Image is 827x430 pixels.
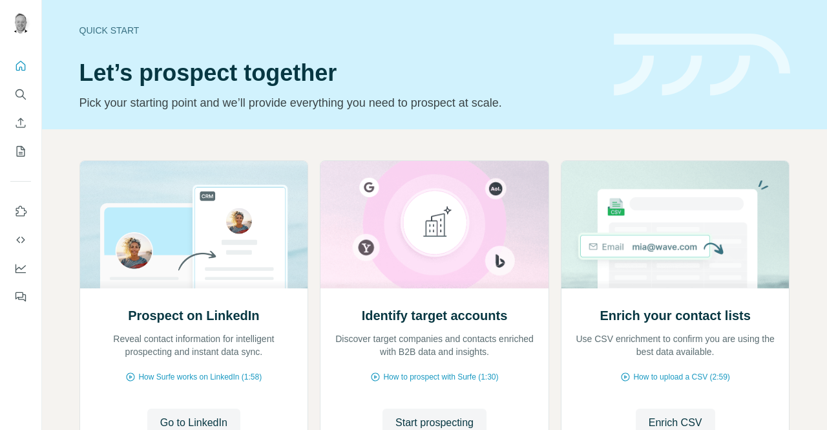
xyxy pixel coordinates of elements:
h2: Enrich your contact lists [600,306,750,325]
h1: Let’s prospect together [79,60,598,86]
span: How Surfe works on LinkedIn (1:58) [138,371,262,383]
button: Use Surfe API [10,228,31,252]
button: Enrich CSV [10,111,31,134]
button: Quick start [10,54,31,78]
p: Discover target companies and contacts enriched with B2B data and insights. [333,332,536,358]
img: Avatar [10,13,31,34]
button: Feedback [10,285,31,308]
p: Reveal contact information for intelligent prospecting and instant data sync. [93,332,295,358]
div: Quick start [79,24,598,37]
button: Search [10,83,31,106]
img: Enrich your contact lists [561,161,790,288]
span: How to upload a CSV (2:59) [633,371,729,383]
button: Use Surfe on LinkedIn [10,200,31,223]
span: How to prospect with Surfe (1:30) [383,371,498,383]
h2: Prospect on LinkedIn [128,306,259,325]
img: Identify target accounts [320,161,549,288]
h2: Identify target accounts [362,306,508,325]
button: My lists [10,140,31,163]
p: Pick your starting point and we’ll provide everything you need to prospect at scale. [79,94,598,112]
p: Use CSV enrichment to confirm you are using the best data available. [574,332,777,358]
button: Dashboard [10,257,31,280]
img: Prospect on LinkedIn [79,161,309,288]
iframe: Intercom live chat [783,386,814,417]
img: banner [614,34,790,96]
